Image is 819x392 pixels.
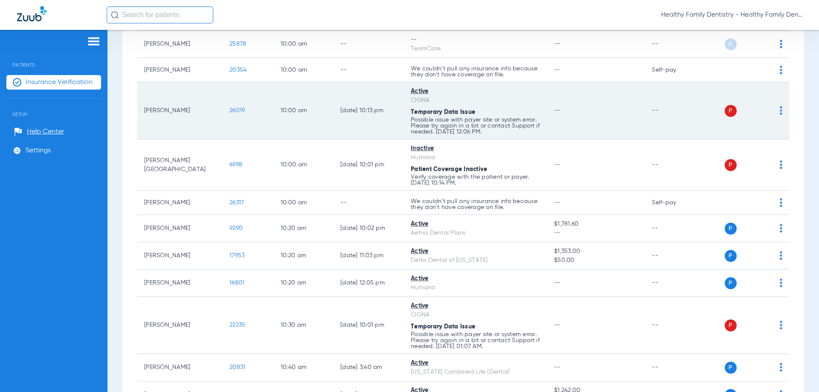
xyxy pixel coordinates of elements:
td: -- [645,270,703,297]
span: P [725,223,737,235]
span: -- [554,364,561,370]
span: 20354 [229,67,247,73]
span: -- [554,200,561,206]
td: 10:00 AM [274,191,334,215]
img: group-dot-blue.svg [780,66,782,74]
td: Self-pay [645,191,703,215]
span: 26019 [229,107,245,113]
span: 25878 [229,41,246,47]
div: Humana [411,283,540,292]
td: [PERSON_NAME] [137,297,223,354]
td: 10:00 AM [274,82,334,139]
span: Settings [26,146,51,155]
div: Active [411,274,540,283]
span: -- [554,322,561,328]
td: [PERSON_NAME] [137,58,223,82]
div: Active [411,359,540,368]
img: group-dot-blue.svg [780,198,782,207]
td: 10:00 AM [274,31,334,58]
span: P [725,38,737,50]
p: We couldn’t pull any insurance info because they don’t have coverage on file. [411,66,540,78]
td: -- [645,82,703,139]
img: Search Icon [111,11,119,19]
div: -- [411,35,540,44]
span: 6998 [229,162,242,168]
span: 26317 [229,200,244,206]
td: 10:00 AM [274,58,334,82]
td: [PERSON_NAME] [137,82,223,139]
p: Possible issue with payer site or system error. Please try again in a bit or contact Support if n... [411,331,540,349]
td: [DATE] 10:01 PM [334,297,404,354]
span: $1,781.60 [554,220,638,229]
p: We couldn’t pull any insurance info because they don’t have coverage on file. [411,198,540,210]
img: group-dot-blue.svg [780,224,782,232]
div: Humana [411,153,540,162]
span: $1,353.00 [554,247,638,256]
td: [DATE] 10:13 PM [334,82,404,139]
span: 22235 [229,322,245,328]
img: group-dot-blue.svg [780,160,782,169]
td: -- [645,354,703,381]
div: Active [411,220,540,229]
span: -- [554,162,561,168]
td: Self-pay [645,58,703,82]
span: 17953 [229,253,244,258]
td: -- [645,139,703,191]
span: -- [554,229,638,238]
td: -- [334,31,404,58]
img: group-dot-blue.svg [780,106,782,115]
td: [DATE] 11:03 PM [334,242,404,270]
div: Inactive [411,144,540,153]
td: -- [645,31,703,58]
td: -- [645,242,703,270]
td: 10:40 AM [274,354,334,381]
div: [US_STATE] Combined Life (Dental) [411,368,540,377]
img: Zuub Logo [17,6,46,21]
p: Verify coverage with the patient or payer. [DATE] 10:14 PM. [411,174,540,186]
img: hamburger-icon [87,36,101,46]
img: group-dot-blue.svg [780,321,782,329]
div: Delta Dental of [US_STATE] [411,256,540,265]
td: 10:30 AM [274,297,334,354]
div: CIGNA [411,311,540,319]
p: Possible issue with payer site or system error. Please try again in a bit or contact Support if n... [411,117,540,135]
span: -- [554,41,561,47]
td: [DATE] 10:01 PM [334,139,404,191]
span: 16801 [229,280,244,286]
span: Patients [6,49,101,68]
td: -- [645,215,703,242]
div: Active [411,247,540,256]
td: [PERSON_NAME] [137,270,223,297]
td: [PERSON_NAME] [137,242,223,270]
input: Search for patients [107,6,213,23]
span: -- [554,107,561,113]
span: -- [554,67,561,73]
img: group-dot-blue.svg [780,40,782,48]
span: Setup [6,99,101,117]
span: Patient Coverage Inactive [411,166,487,172]
span: 9290 [229,225,243,231]
span: Healthy Family Dentistry - Healthy Family Dentistry [661,11,802,19]
span: Temporary Data Issue [411,324,475,330]
span: P [725,362,737,374]
span: P [725,105,737,117]
td: -- [334,58,404,82]
a: Help Center [14,128,64,136]
td: [DATE] 12:05 PM [334,270,404,297]
span: -- [554,280,561,286]
span: Temporary Data Issue [411,109,475,115]
td: [PERSON_NAME] [137,354,223,381]
span: P [725,277,737,289]
img: group-dot-blue.svg [780,279,782,287]
td: [DATE] 3:40 AM [334,354,404,381]
div: TeamCare [411,44,540,53]
div: Aetna Dental Plans [411,229,540,238]
td: -- [645,297,703,354]
span: $50.00 [554,256,638,265]
td: 10:20 AM [274,242,334,270]
td: [DATE] 10:02 PM [334,215,404,242]
div: Active [411,87,540,96]
td: [PERSON_NAME] [137,191,223,215]
span: P [725,319,737,331]
span: 20831 [229,364,245,370]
